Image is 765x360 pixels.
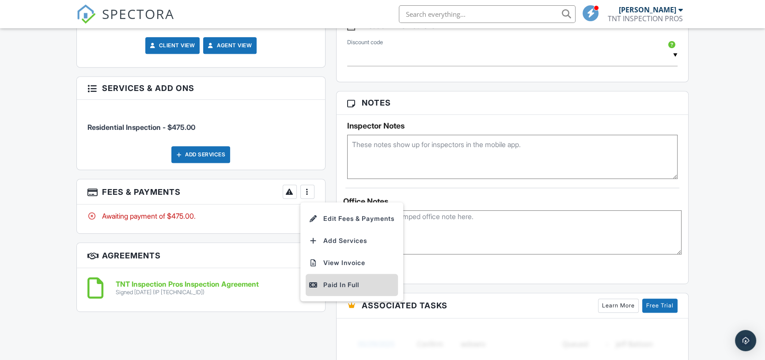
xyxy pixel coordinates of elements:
a: Learn More [598,299,639,313]
h6: TNT Inspection Pros Inspection Agreement [116,280,259,288]
span: Residential Inspection - $475.00 [87,123,195,132]
img: The Best Home Inspection Software - Spectora [76,4,96,24]
a: Client View [148,41,195,50]
div: Open Intercom Messenger [735,330,756,351]
a: Free Trial [642,299,678,313]
div: Add Services [171,146,230,163]
a: Agent View [206,41,252,50]
h3: Agreements [77,243,325,268]
h3: Notes [337,91,688,114]
div: Awaiting payment of $475.00. [87,211,314,221]
input: Search everything... [399,5,576,23]
a: TNT Inspection Pros Inspection Agreement Signed [DATE] (IP [TECHNICAL_ID]) [116,280,259,296]
li: Service: Residential Inspection [87,106,314,139]
h3: Services & Add ons [77,77,325,100]
label: Discount code [347,38,383,46]
span: Associated Tasks [362,299,447,311]
div: [PERSON_NAME] [619,5,676,14]
div: Signed [DATE] (IP [TECHNICAL_ID]) [116,289,259,296]
span: SPECTORA [102,4,174,23]
a: SPECTORA [76,12,174,30]
h3: Fees & Payments [77,179,325,205]
h5: Inspector Notes [347,121,678,130]
div: TNT INSPECTION PROS [608,14,683,23]
div: Office Notes [343,197,682,206]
